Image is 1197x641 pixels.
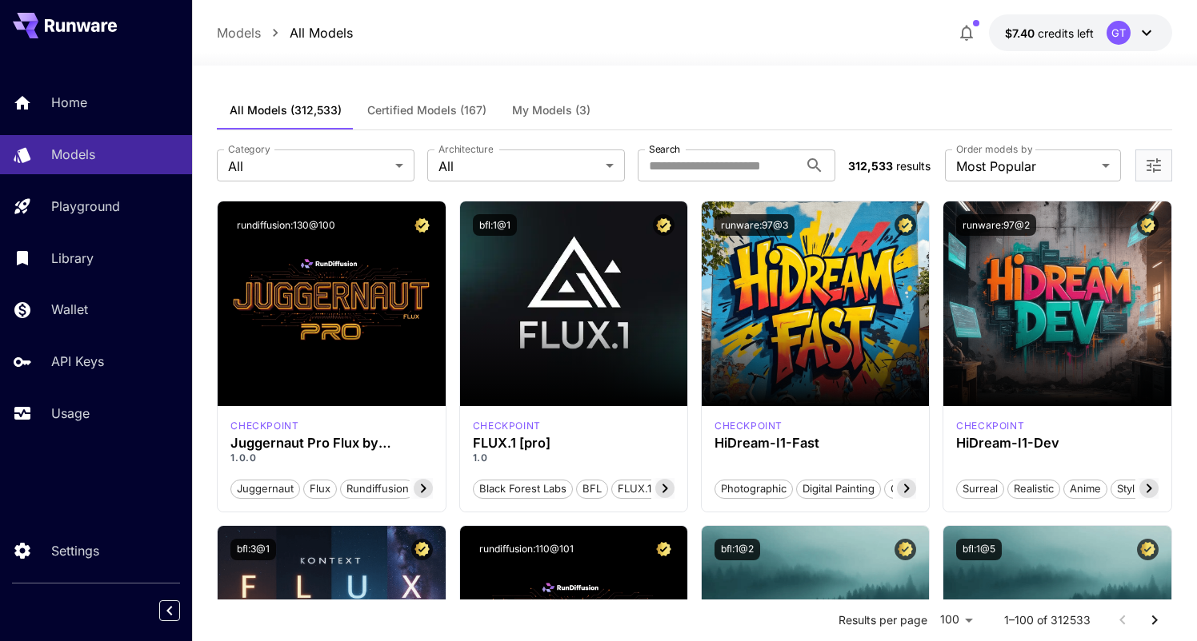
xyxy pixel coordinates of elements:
span: All [228,157,389,176]
button: rundiffusion:130@100 [230,214,342,236]
span: flux [304,481,336,497]
label: Architecture [438,142,493,156]
button: Certified Model – Vetted for best performance and includes a commercial license. [895,214,916,236]
button: bfl:1@2 [715,539,760,560]
span: $7.40 [1005,26,1038,40]
label: Search [649,142,680,156]
p: checkpoint [956,419,1024,433]
span: juggernaut [231,481,299,497]
p: checkpoint [473,419,541,433]
a: All Models [290,23,353,42]
button: flux [303,478,337,499]
span: FLUX.1 [pro] [612,481,685,497]
p: Settings [51,541,99,560]
span: results [896,159,931,173]
div: GT [1107,21,1131,45]
button: juggernaut [230,478,300,499]
label: Order models by [956,142,1032,156]
button: Certified Model – Vetted for best performance and includes a commercial license. [411,539,433,560]
button: Certified Model – Vetted for best performance and includes a commercial license. [653,214,675,236]
span: My Models (3) [512,103,590,117]
div: FLUX.1 D [230,419,298,433]
p: API Keys [51,352,104,371]
span: Digital Painting [797,481,880,497]
button: Certified Model – Vetted for best performance and includes a commercial license. [1137,214,1159,236]
span: Surreal [957,481,1003,497]
h3: HiDream-I1-Dev [956,436,1158,451]
div: HiDream Fast [715,419,783,433]
span: Realistic [1008,481,1059,497]
p: Usage [51,404,90,423]
button: Certified Model – Vetted for best performance and includes a commercial license. [1137,539,1159,560]
nav: breadcrumb [217,23,353,42]
p: Results per page [839,612,927,628]
a: Models [217,23,261,42]
button: rundiffusion [340,478,415,499]
span: Cinematic [885,481,945,497]
button: runware:97@2 [956,214,1036,236]
span: Anime [1064,481,1107,497]
p: 1.0 [473,451,675,465]
h3: FLUX.1 [pro] [473,436,675,451]
button: $7.40427GT [989,14,1172,51]
div: 100 [934,608,979,631]
span: All [438,157,599,176]
p: checkpoint [715,419,783,433]
span: Photographic [715,481,792,497]
h3: Juggernaut Pro Flux by RunDiffusion [230,436,432,451]
span: All Models (312,533) [230,103,342,117]
div: HiDream Dev [956,419,1024,433]
button: Photographic [715,478,793,499]
button: bfl:3@1 [230,539,276,560]
div: fluxpro [473,419,541,433]
span: 312,533 [848,159,893,173]
button: Go to next page [1139,604,1171,636]
span: Most Popular [956,157,1095,176]
button: Open more filters [1144,156,1163,176]
p: Playground [51,197,120,216]
button: rundiffusion:110@101 [473,539,580,560]
button: Black Forest Labs [473,478,573,499]
button: FLUX.1 [pro] [611,478,686,499]
span: credits left [1038,26,1094,40]
span: rundiffusion [341,481,414,497]
button: Digital Painting [796,478,881,499]
button: Collapse sidebar [159,600,180,621]
button: Surreal [956,478,1004,499]
button: Certified Model – Vetted for best performance and includes a commercial license. [895,539,916,560]
button: Stylized [1111,478,1162,499]
label: Category [228,142,270,156]
button: Certified Model – Vetted for best performance and includes a commercial license. [653,539,675,560]
h3: HiDream-I1-Fast [715,436,916,451]
p: Library [51,249,94,268]
button: bfl:1@1 [473,214,517,236]
span: BFL [577,481,607,497]
button: Cinematic [884,478,946,499]
span: Certified Models (167) [367,103,486,117]
button: BFL [576,478,608,499]
p: checkpoint [230,419,298,433]
button: bfl:1@5 [956,539,1002,560]
p: 1–100 of 312533 [1004,612,1091,628]
button: Anime [1063,478,1107,499]
div: Collapse sidebar [171,596,192,625]
div: $7.40427 [1005,25,1094,42]
span: Black Forest Labs [474,481,572,497]
button: Realistic [1007,478,1060,499]
button: Certified Model – Vetted for best performance and includes a commercial license. [411,214,433,236]
p: Home [51,93,87,112]
span: Stylized [1111,481,1161,497]
p: 1.0.0 [230,451,432,465]
p: Models [51,145,95,164]
button: runware:97@3 [715,214,795,236]
p: Wallet [51,300,88,319]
